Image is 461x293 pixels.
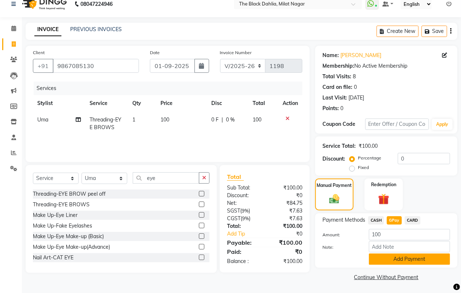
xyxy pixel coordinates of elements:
span: 0 % [226,116,235,124]
div: Make Up-Fake Eyelashes [33,222,92,230]
span: 0 F [211,116,219,124]
span: 9% [242,208,249,214]
div: [DATE] [348,94,364,102]
th: Stylist [33,95,85,112]
span: Uma [37,116,48,123]
div: ₹0 [265,247,308,256]
input: Add Note [369,241,450,252]
div: Membership: [322,62,354,70]
span: Payment Methods [322,216,365,224]
button: Apply [432,119,453,130]
button: Add Payment [369,253,450,265]
div: Payable: [222,238,265,247]
span: 9% [242,215,249,221]
img: _gift.svg [375,192,392,206]
div: Total: [222,222,265,230]
div: ₹7.63 [265,215,308,222]
label: Manual Payment [317,182,352,189]
th: Service [85,95,128,112]
a: INVOICE [34,23,61,36]
div: Discount: [322,155,345,163]
label: Amount: [317,232,363,238]
button: +91 [33,59,53,73]
div: Make Up-Eye Make-up (Basic) [33,233,104,240]
div: Services [34,82,308,95]
div: ₹100.00 [265,184,308,192]
span: CGST [227,215,241,222]
div: Card on file: [322,83,352,91]
th: Action [278,95,302,112]
a: Continue Without Payment [317,274,456,281]
th: Price [156,95,207,112]
span: 100 [253,116,261,123]
div: Make Up-Eye Liner [33,211,78,219]
div: Coupon Code [322,120,365,128]
label: Note: [317,244,363,251]
div: ₹0 [272,230,308,238]
label: Redemption [371,181,396,188]
span: Total [227,173,244,181]
div: ₹84.75 [265,199,308,207]
div: Net: [222,199,265,207]
div: Last Visit: [322,94,347,102]
div: ₹100.00 [265,222,308,230]
div: ( ) [222,215,265,222]
span: 100 [160,116,169,123]
button: Create New [377,26,419,37]
span: CARD [405,216,420,225]
div: Balance : [222,258,265,265]
div: 0 [354,83,357,91]
span: SGST [227,207,240,214]
input: Search or Scan [133,172,199,184]
div: Service Total: [322,142,356,150]
label: Client [33,49,45,56]
span: CASH [368,216,384,225]
div: ₹100.00 [265,238,308,247]
div: Name: [322,52,339,59]
div: 8 [353,73,356,80]
label: Date [150,49,160,56]
div: 0 [340,105,343,112]
div: No Active Membership [322,62,450,70]
span: Threading-EYE BROWS [90,116,121,131]
div: ₹7.63 [265,207,308,215]
button: Save [422,26,447,37]
div: ₹0 [265,192,308,199]
label: Fixed [358,164,369,171]
label: Invoice Number [220,49,252,56]
span: | [222,116,223,124]
div: Paid: [222,247,265,256]
div: Points: [322,105,339,112]
span: 1 [132,116,135,123]
div: Threading-EYE BROW peel off [33,190,106,198]
input: Search by Name/Mobile/Email/Code [53,59,139,73]
label: Percentage [358,155,381,161]
div: Threading-EYE BROWS [33,201,90,209]
div: Nail Art-CAT EYE [33,254,73,262]
th: Qty [128,95,156,112]
div: ( ) [222,207,265,215]
div: ₹100.00 [359,142,378,150]
input: Amount [369,229,450,240]
input: Enter Offer / Coupon Code [365,119,429,130]
a: PREVIOUS INVOICES [70,26,122,33]
a: [PERSON_NAME] [340,52,381,59]
span: GPay [387,216,402,225]
th: Disc [207,95,248,112]
a: Add Tip [222,230,272,238]
img: _cash.svg [326,193,343,205]
div: Sub Total: [222,184,265,192]
th: Total [248,95,278,112]
div: Total Visits: [322,73,351,80]
div: Make Up-Eye Make-up(Advance) [33,243,110,251]
div: Discount: [222,192,265,199]
div: ₹100.00 [265,258,308,265]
